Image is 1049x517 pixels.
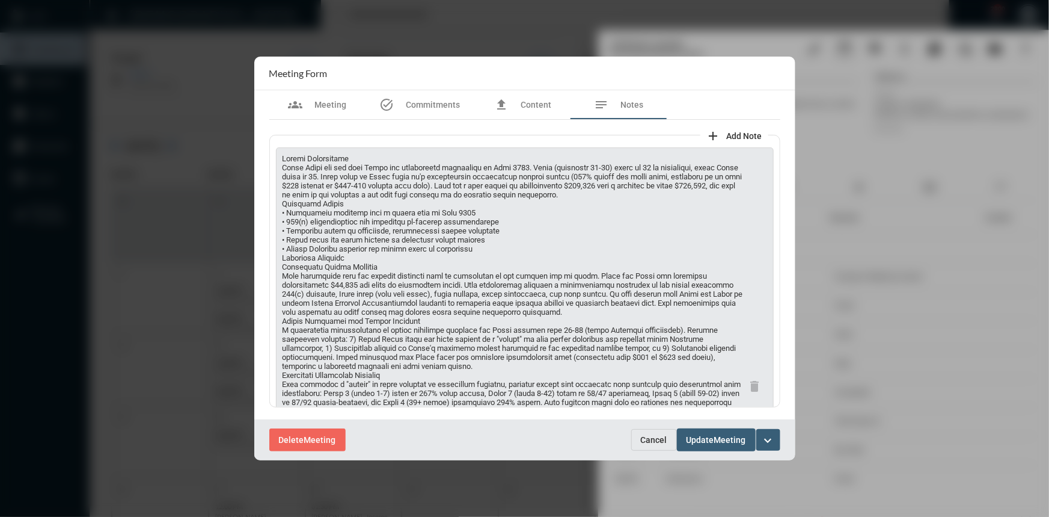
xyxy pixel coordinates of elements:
mat-icon: notes [595,98,609,112]
button: delete note [743,373,767,397]
span: Update [687,436,714,445]
button: UpdateMeeting [677,429,756,451]
span: Delete [279,436,304,445]
span: Commitments [406,100,460,110]
span: Meeting [304,436,336,445]
span: Content [521,100,551,110]
span: Meeting [714,436,746,445]
mat-icon: groups [288,98,302,112]
mat-icon: file_upload [494,98,509,112]
h2: Meeting Form [269,67,328,79]
mat-icon: expand_more [761,433,775,448]
span: Add Note [727,131,762,141]
span: Meeting [314,100,346,110]
mat-icon: add [706,129,721,143]
span: Notes [621,100,644,110]
mat-icon: delete [748,379,762,394]
span: Cancel [641,435,667,445]
button: DeleteMeeting [269,429,346,451]
mat-icon: task_alt [380,98,394,112]
button: Cancel [631,429,677,451]
button: add note [700,123,768,147]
